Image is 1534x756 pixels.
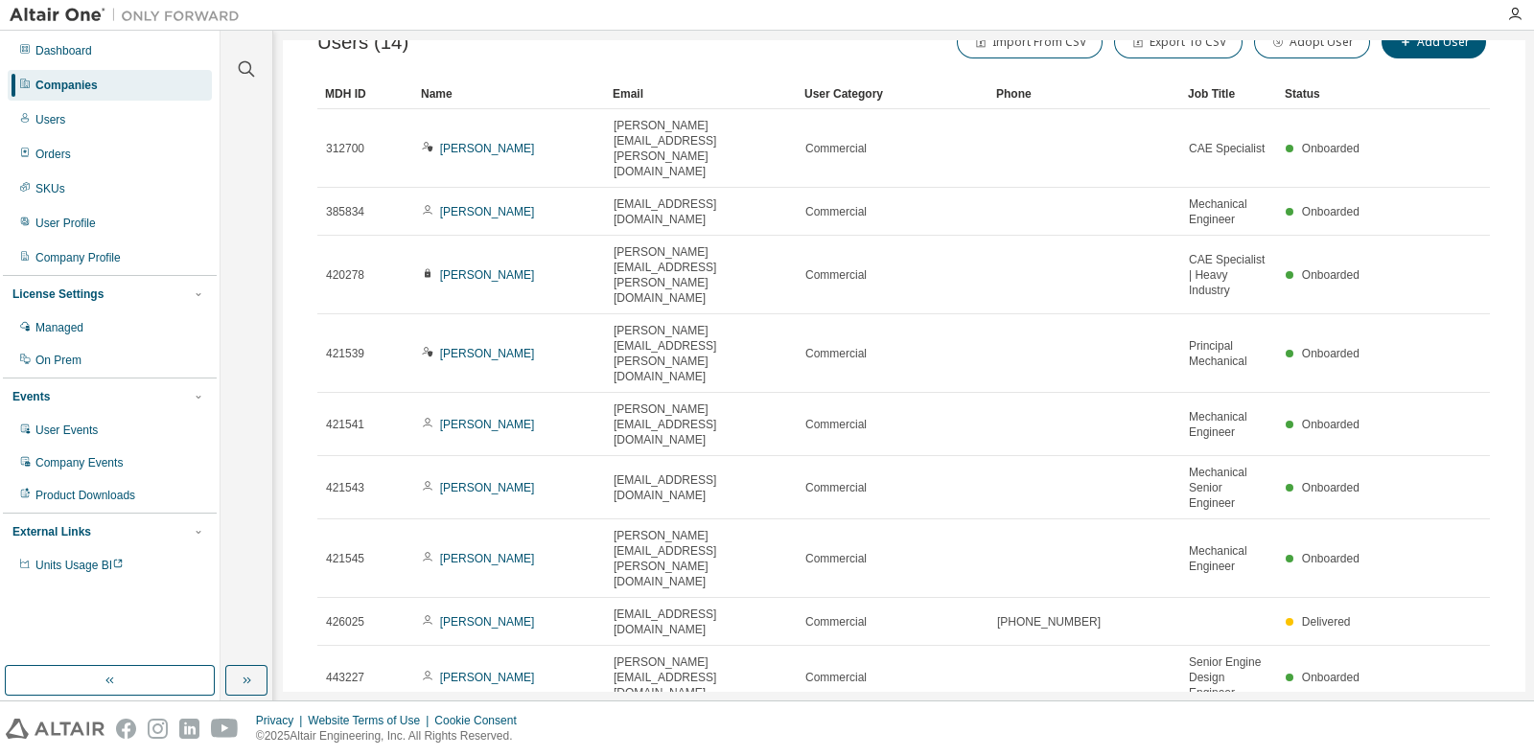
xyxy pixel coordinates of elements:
span: [PERSON_NAME][EMAIL_ADDRESS][PERSON_NAME][DOMAIN_NAME] [614,118,788,179]
span: Commercial [805,141,867,156]
span: Commercial [805,267,867,283]
span: [EMAIL_ADDRESS][DOMAIN_NAME] [614,472,788,503]
span: CAE Specialist [1189,141,1265,156]
div: Cookie Consent [434,713,527,728]
span: Commercial [805,614,867,630]
span: Mechanical Senior Engineer [1189,465,1268,511]
img: altair_logo.svg [6,719,105,739]
span: [PERSON_NAME][EMAIL_ADDRESS][PERSON_NAME][DOMAIN_NAME] [614,244,788,306]
div: Company Profile [35,250,121,265]
a: [PERSON_NAME] [440,205,535,218]
span: [EMAIL_ADDRESS][DOMAIN_NAME] [614,196,788,227]
span: [PERSON_NAME][EMAIL_ADDRESS][DOMAIN_NAME] [614,654,788,700]
span: Commercial [805,417,867,432]
div: User Profile [35,216,96,231]
span: Commercial [805,670,867,685]
span: 420278 [326,267,364,283]
img: Altair One [10,6,249,25]
div: Email [613,79,789,109]
div: Name [421,79,597,109]
span: [PERSON_NAME][EMAIL_ADDRESS][PERSON_NAME][DOMAIN_NAME] [614,323,788,384]
span: 421545 [326,551,364,566]
span: 421539 [326,346,364,361]
div: Product Downloads [35,488,135,503]
div: MDH ID [325,79,406,109]
div: User Events [35,423,98,438]
img: linkedin.svg [179,719,199,739]
div: Company Events [35,455,123,470]
img: youtube.svg [211,719,239,739]
div: Job Title [1188,79,1269,109]
button: Adopt User [1254,26,1370,58]
span: Commercial [805,346,867,361]
span: Commercial [805,480,867,495]
span: [PHONE_NUMBER] [997,614,1101,630]
a: [PERSON_NAME] [440,268,535,282]
a: [PERSON_NAME] [440,481,535,494]
span: Commercial [805,204,867,219]
div: Companies [35,78,98,93]
div: SKUs [35,181,65,196]
div: Dashboard [35,43,92,58]
a: [PERSON_NAME] [440,615,535,629]
span: Onboarded [1302,142,1360,155]
span: Units Usage BI [35,559,124,572]
span: 421543 [326,480,364,495]
span: Mechanical Engineer [1189,196,1268,227]
span: 312700 [326,141,364,156]
div: Privacy [256,713,308,728]
span: Onboarded [1302,481,1360,494]
div: License Settings [12,286,104,302]
span: Senior Engine Design Engineer [1189,654,1268,700]
span: Onboarded [1302,418,1360,431]
span: [PERSON_NAME][EMAIL_ADDRESS][DOMAIN_NAME] [614,401,788,447]
span: Onboarded [1302,205,1360,218]
div: Website Terms of Use [308,713,434,728]
a: [PERSON_NAME] [440,142,535,155]
div: Status [1285,79,1365,109]
span: Users (14) [317,32,408,54]
button: Export To CSV [1114,26,1243,58]
button: Add User [1382,26,1486,58]
span: 421541 [326,417,364,432]
a: [PERSON_NAME] [440,347,535,360]
span: CAE Specialist | Heavy Industry [1189,252,1268,298]
span: Onboarded [1302,671,1360,684]
div: Orders [35,147,71,162]
img: instagram.svg [148,719,168,739]
span: 443227 [326,670,364,685]
a: [PERSON_NAME] [440,552,535,565]
img: facebook.svg [116,719,136,739]
div: Phone [996,79,1173,109]
div: Users [35,112,65,127]
div: Events [12,389,50,404]
span: 426025 [326,614,364,630]
a: [PERSON_NAME] [440,418,535,431]
div: Managed [35,320,83,335]
span: Mechanical Engineer [1189,543,1268,574]
div: External Links [12,524,91,539]
p: © 2025 Altair Engineering, Inc. All Rights Reserved. [256,728,528,745]
span: Delivered [1302,615,1351,629]
span: 385834 [326,204,364,219]
div: User Category [804,79,981,109]
span: Principal Mechanical [1189,338,1268,369]
span: Onboarded [1302,552,1360,565]
span: Onboarded [1302,347,1360,360]
span: Onboarded [1302,268,1360,282]
span: [EMAIL_ADDRESS][DOMAIN_NAME] [614,607,788,637]
button: Import From CSV [957,26,1103,58]
span: Mechanical Engineer [1189,409,1268,440]
span: [PERSON_NAME][EMAIL_ADDRESS][PERSON_NAME][DOMAIN_NAME] [614,528,788,589]
a: [PERSON_NAME] [440,671,535,684]
div: On Prem [35,353,81,368]
span: Commercial [805,551,867,566]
